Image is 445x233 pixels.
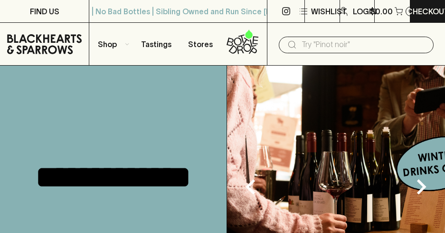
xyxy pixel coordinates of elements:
p: Login [353,6,377,17]
input: Try "Pinot noir" [302,37,426,52]
p: $0.00 [370,6,393,17]
button: Previous [232,168,270,206]
button: Next [402,168,440,206]
button: Shop [89,23,133,65]
p: Stores [188,39,213,50]
a: Stores [178,23,222,65]
p: Shop [98,39,117,50]
a: Tastings [134,23,178,65]
p: Tastings [141,39,171,50]
p: Wishlist [311,6,347,17]
p: FIND US [30,6,59,17]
